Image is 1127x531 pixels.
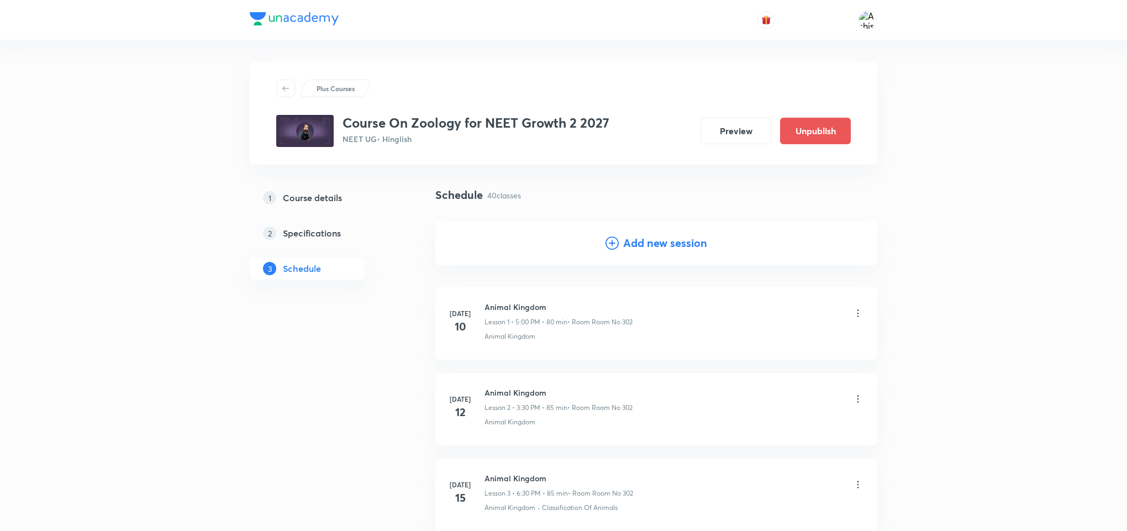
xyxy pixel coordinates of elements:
[435,187,483,203] h4: Schedule
[484,503,535,513] p: Animal Kingdom
[449,318,471,335] h4: 10
[567,403,633,413] p: • Room Room No 302
[487,190,521,201] p: 40 classes
[859,10,877,29] img: Ashish Kumar
[567,317,633,327] p: • Room Room No 302
[449,308,471,318] h6: [DATE]
[283,262,321,275] h5: Schedule
[484,301,633,313] h6: Animal Kingdom
[449,480,471,490] h6: [DATE]
[761,15,771,25] img: avatar
[484,403,567,413] p: Lesson 2 • 3:30 PM • 85 min
[263,262,276,275] p: 3
[757,11,775,29] button: avatar
[343,115,609,131] h3: Course On Zoology for NEET Growth 2 2027
[538,503,540,513] div: ·
[263,227,276,240] p: 2
[568,488,633,498] p: • Room Room No 302
[833,221,877,265] img: Add
[484,332,535,341] p: Animal Kingdom
[250,12,339,25] img: Company Logo
[484,387,633,398] h6: Animal Kingdom
[701,118,771,144] button: Preview
[449,404,471,420] h4: 12
[250,222,400,244] a: 2Specifications
[484,488,568,498] p: Lesson 3 • 6:30 PM • 85 min
[276,115,334,147] img: 5d93af2a91d94baba72f7eb3ac496ae7.jpg
[780,118,851,144] button: Unpublish
[449,490,471,506] h4: 15
[250,187,400,209] a: 1Course details
[317,83,355,93] p: Plus Courses
[283,191,342,204] h5: Course details
[263,191,276,204] p: 1
[484,417,535,427] p: Animal Kingdom
[623,235,707,251] h4: Add new session
[283,227,341,240] h5: Specifications
[484,472,633,484] h6: Animal Kingdom
[542,503,618,513] p: Classification Of Animals
[449,394,471,404] h6: [DATE]
[250,12,339,28] a: Company Logo
[484,317,567,327] p: Lesson 1 • 5:00 PM • 80 min
[343,133,609,145] p: NEET UG • Hinglish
